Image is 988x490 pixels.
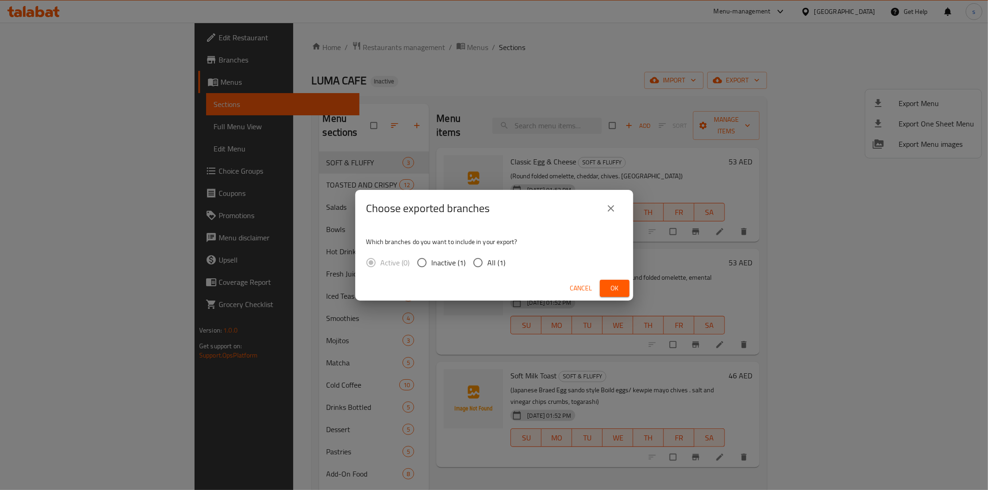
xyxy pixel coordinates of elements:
h2: Choose exported branches [366,201,490,216]
span: Ok [607,283,622,294]
span: Cancel [570,283,592,294]
span: Inactive (1) [432,257,466,268]
span: Active (0) [381,257,410,268]
button: Cancel [566,280,596,297]
span: All (1) [488,257,506,268]
button: close [600,197,622,220]
p: Which branches do you want to include in your export? [366,237,622,246]
button: Ok [600,280,629,297]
